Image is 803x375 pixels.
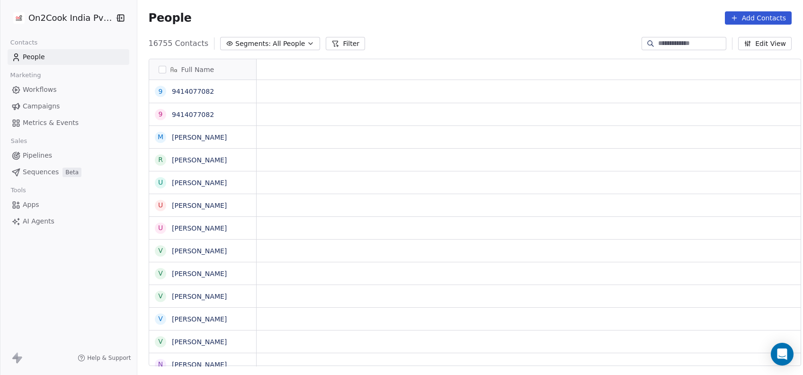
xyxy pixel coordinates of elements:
button: Filter [326,37,365,50]
span: All People [273,39,305,49]
span: Full Name [181,65,214,74]
span: Workflows [23,85,57,95]
span: Campaigns [23,101,60,111]
div: U [158,223,162,233]
a: [PERSON_NAME] [172,224,227,232]
span: AI Agents [23,216,54,226]
div: V [158,268,163,278]
a: [PERSON_NAME] [172,134,227,141]
span: People [149,11,192,25]
span: Contacts [6,36,42,50]
a: 9414077082 [172,111,214,118]
div: U [158,200,162,210]
span: Segments: [235,39,271,49]
a: SequencesBeta [8,164,129,180]
span: Metrics & Events [23,118,79,128]
a: [PERSON_NAME] [172,315,227,323]
a: Apps [8,197,129,213]
span: People [23,52,45,62]
a: [PERSON_NAME] [172,156,227,164]
div: U [158,178,162,187]
span: Sales [7,134,31,148]
div: Full Name [149,59,256,80]
a: Pipelines [8,148,129,163]
a: People [8,49,129,65]
span: Marketing [6,68,45,82]
div: M [157,132,163,142]
div: N [158,359,162,369]
a: [PERSON_NAME] [172,179,227,187]
button: On2Cook India Pvt. Ltd. [11,10,108,26]
div: V [158,337,163,347]
div: V [158,314,163,324]
a: Metrics & Events [8,115,129,131]
span: Apps [23,200,39,210]
div: V [158,291,163,301]
a: Campaigns [8,98,129,114]
div: grid [149,80,257,366]
a: AI Agents [8,214,129,229]
div: Open Intercom Messenger [771,343,794,366]
img: on2cook%20logo-04%20copy.jpg [13,12,25,24]
a: [PERSON_NAME] [172,247,227,255]
a: [PERSON_NAME] [172,361,227,368]
button: Add Contacts [725,11,792,25]
a: Help & Support [78,354,131,362]
span: Beta [62,168,81,177]
a: [PERSON_NAME] [172,293,227,300]
a: [PERSON_NAME] [172,270,227,277]
a: Workflows [8,82,129,98]
div: v [158,246,163,256]
div: 9 [158,87,162,97]
a: [PERSON_NAME] [172,202,227,209]
span: Tools [7,183,30,197]
span: On2Cook India Pvt. Ltd. [28,12,112,24]
button: Edit View [738,37,792,50]
span: Help & Support [87,354,131,362]
span: Pipelines [23,151,52,161]
a: [PERSON_NAME] [172,338,227,346]
a: 9414077082 [172,88,214,95]
div: 9 [158,109,162,119]
span: 16755 Contacts [149,38,209,49]
span: Sequences [23,167,59,177]
div: R [158,155,163,165]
